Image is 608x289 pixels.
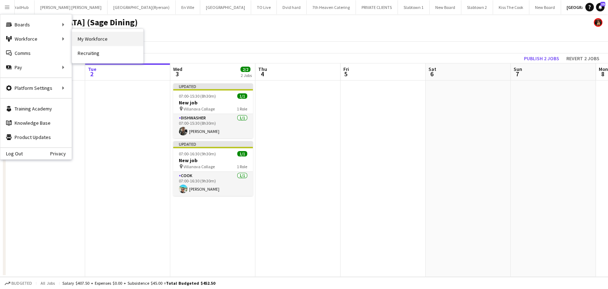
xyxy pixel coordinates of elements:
[176,0,200,14] button: En Ville
[72,32,143,46] a: My Workforce
[251,0,277,14] button: TO Live
[183,106,215,112] span: Villanova Collage
[240,67,250,72] span: 2/2
[0,81,72,95] div: Platform Settings
[7,0,35,14] button: TrailHub
[11,281,32,286] span: Budgeted
[173,66,182,72] span: Wed
[108,0,176,14] button: [GEOGRAPHIC_DATA](Ryerson)
[173,141,253,147] div: Updated
[173,172,253,196] app-card-role: COOK1/107:00-16:30 (9h30m)[PERSON_NAME]
[257,70,267,78] span: 4
[529,0,561,14] button: New Board
[356,0,398,14] button: PRIVATE CLIENTS
[237,151,247,156] span: 1/1
[521,54,562,63] button: Publish 2 jobs
[237,93,247,99] span: 1/1
[0,102,72,116] a: Training Academy
[179,151,216,156] span: 07:00-16:30 (9h30m)
[173,141,253,196] app-job-card: Updated07:00-16:30 (9h30m)1/1New job Villanova Collage1 RoleCOOK1/107:00-16:30 (9h30m)[PERSON_NAME]
[50,151,72,156] a: Privacy
[173,157,253,164] h3: New job
[173,114,253,138] app-card-role: DISHWASHER1/107:00-15:30 (8h30m)[PERSON_NAME]
[398,0,430,14] button: Slabtown 1
[277,0,307,14] button: Dvid hard
[0,60,72,74] div: Pay
[342,70,349,78] span: 5
[461,0,493,14] button: Slabtown 2
[600,2,605,6] span: 29
[241,73,252,78] div: 2 Jobs
[172,70,182,78] span: 3
[307,0,356,14] button: 7th Heaven Catering
[0,32,72,46] div: Workforce
[0,17,72,32] div: Boards
[427,70,436,78] span: 6
[183,164,215,169] span: Villanova Collage
[179,93,216,99] span: 07:00-15:30 (8h30m)
[0,116,72,130] a: Knowledge Base
[594,18,602,27] app-user-avatar: Yani Salas
[0,151,23,156] a: Log Out
[173,83,253,89] div: Updated
[0,46,72,60] a: Comms
[237,164,247,169] span: 1 Role
[599,66,608,72] span: Mon
[428,66,436,72] span: Sat
[513,70,522,78] span: 7
[166,280,215,286] span: Total Budgeted $452.50
[430,0,461,14] button: New Board
[493,0,529,14] button: Kiss The Cook
[258,66,267,72] span: Thu
[4,279,33,287] button: Budgeted
[343,66,349,72] span: Fri
[87,70,97,78] span: 2
[598,70,608,78] span: 8
[35,0,108,14] button: [PERSON_NAME] [PERSON_NAME]
[88,66,97,72] span: Tue
[200,0,251,14] button: [GEOGRAPHIC_DATA]
[596,3,604,11] a: 29
[173,83,253,138] app-job-card: Updated07:00-15:30 (8h30m)1/1New job Villanova Collage1 RoleDISHWASHER1/107:00-15:30 (8h30m)[PERS...
[237,106,247,112] span: 1 Role
[0,130,72,144] a: Product Updates
[173,99,253,106] h3: New job
[62,280,215,286] div: Salary $407.50 + Expenses $0.00 + Subsistence $45.00 =
[72,46,143,60] a: Recruiting
[563,54,602,63] button: Revert 2 jobs
[514,66,522,72] span: Sun
[39,280,56,286] span: All jobs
